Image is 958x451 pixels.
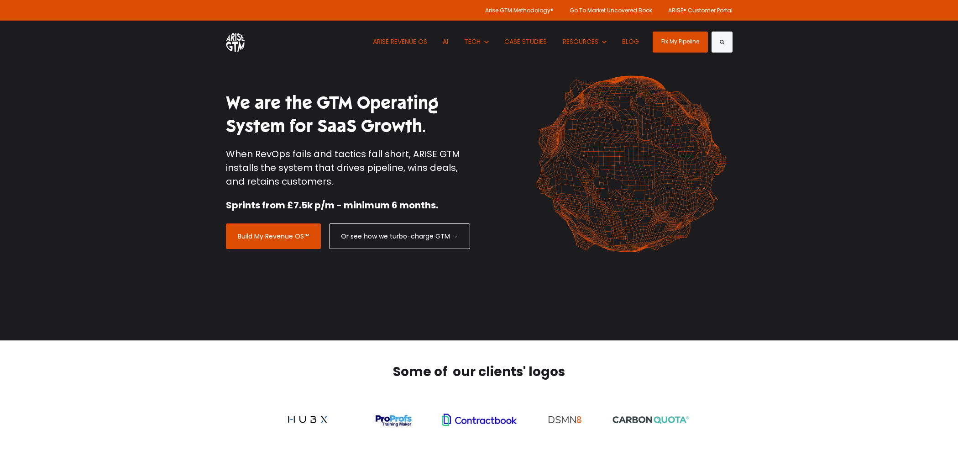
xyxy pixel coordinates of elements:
img: dsmn8 testimonials [544,408,586,431]
h2: Some of our clients' logos [269,363,689,381]
button: Show submenu for TECH TECH [457,21,495,63]
a: BLOG [616,21,646,63]
a: Build My Revenue OS™ [226,223,321,249]
a: Fix My Pipeline [653,32,708,53]
nav: Desktop navigation [366,21,646,63]
a: ARISE REVENUE OS [366,21,434,63]
a: Or see how we turbo-charge GTM → [329,223,470,249]
img: proprofs training maker [374,410,413,429]
h1: We are the GTM Operating System for SaaS Growth. [226,91,472,138]
a: AI [436,21,455,63]
img: contract book logo [442,411,517,428]
a: CASE STUDIES [498,21,554,63]
img: shape-61 orange [529,66,733,262]
strong: Sprints from £7.5k p/m - minimum 6 months. [226,199,438,212]
p: When RevOps fails and tactics fall short, ARISE GTM installs the system that drives pipeline, win... [226,147,472,188]
span: TECH [464,37,481,46]
img: ARISE GTM logo (1) white [226,32,245,52]
span: RESOURCES [563,37,598,46]
img: CQ_Logo_Registered_1 [612,416,689,424]
button: Search [712,32,733,53]
button: Show submenu for RESOURCES RESOURCES [556,21,613,63]
img: hubx logo-2 [282,410,333,429]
